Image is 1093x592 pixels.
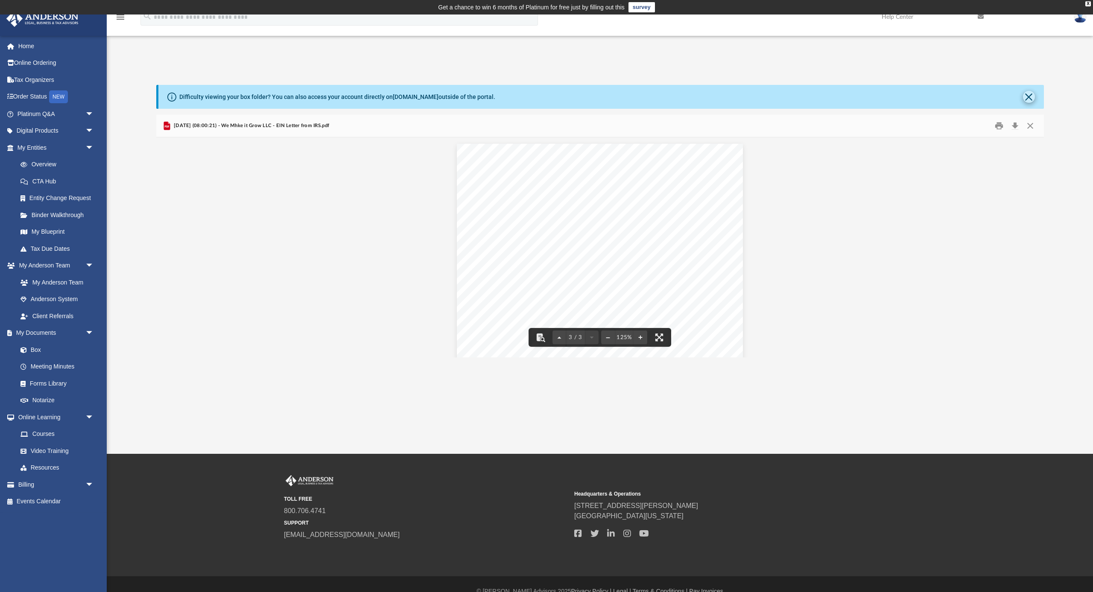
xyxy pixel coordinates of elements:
[284,507,326,514] a: 800.706.4741
[6,257,102,274] a: My Anderson Teamarrow_drop_down
[4,10,81,27] img: Anderson Advisors Platinum Portal
[601,328,615,347] button: Zoom out
[49,90,68,103] div: NEW
[284,531,400,538] a: [EMAIL_ADDRESS][DOMAIN_NAME]
[284,475,335,486] img: Anderson Advisors Platinum Portal
[179,93,495,102] div: Difficulty viewing your box folder? You can also access your account directly on outside of the p...
[6,139,107,156] a: My Entitiesarrow_drop_down
[6,122,107,139] a: Digital Productsarrow_drop_down
[393,93,438,100] a: [DOMAIN_NAME]
[574,502,698,509] a: [STREET_ADDRESS][PERSON_NAME]
[12,392,102,409] a: Notarize
[566,335,585,340] span: 3 / 3
[85,325,102,342] span: arrow_drop_down
[650,328,669,347] button: Enter fullscreen
[85,122,102,140] span: arrow_drop_down
[12,156,107,173] a: Overview
[115,16,126,22] a: menu
[143,12,152,21] i: search
[12,375,98,392] a: Forms Library
[12,291,102,308] a: Anderson System
[457,137,743,526] div: Page 3
[991,119,1008,133] button: Print
[6,105,107,122] a: Platinum Q&Aarrow_drop_down
[284,519,568,527] small: SUPPORT
[6,325,102,342] a: My Documentsarrow_drop_down
[6,71,107,88] a: Tax Organizers
[552,328,566,347] button: Previous page
[156,137,1044,357] div: Document Viewer
[1023,119,1038,133] button: Close
[628,2,655,12] a: survey
[85,105,102,123] span: arrow_drop_down
[85,257,102,275] span: arrow_drop_down
[156,137,1044,357] div: File preview
[12,459,102,476] a: Resources
[85,139,102,157] span: arrow_drop_down
[12,173,107,190] a: CTA Hub
[12,341,98,358] a: Box
[1008,119,1023,133] button: Download
[438,2,625,12] div: Get a chance to win 6 months of Platinum for free just by filling out this
[12,240,107,257] a: Tax Due Dates
[6,409,102,426] a: Online Learningarrow_drop_down
[531,328,550,347] button: Toggle findbar
[156,115,1044,357] div: Preview
[6,493,107,510] a: Events Calendar
[566,328,585,347] button: 3 / 3
[6,55,107,72] a: Online Ordering
[284,495,568,503] small: TOLL FREE
[12,223,102,241] a: My Blueprint
[12,426,102,443] a: Courses
[574,490,859,498] small: Headquarters & Operations
[1023,91,1035,103] button: Close
[115,12,126,22] i: menu
[85,409,102,426] span: arrow_drop_down
[12,442,98,459] a: Video Training
[634,328,647,347] button: Zoom in
[1085,1,1091,6] div: close
[615,335,634,340] div: Current zoom level
[1074,11,1087,23] img: User Pic
[85,476,102,493] span: arrow_drop_down
[12,190,107,207] a: Entity Change Request
[6,88,107,106] a: Order StatusNEW
[12,308,102,325] a: Client Referrals
[6,476,107,493] a: Billingarrow_drop_down
[6,38,107,55] a: Home
[12,274,98,291] a: My Anderson Team
[574,512,684,519] a: [GEOGRAPHIC_DATA][US_STATE]
[12,358,102,375] a: Meeting Minutes
[12,206,107,223] a: Binder Walkthrough
[172,122,329,130] span: [DATE] (08:00:21) - We Mhke it Grow LLC - EIN Letter from IRS.pdf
